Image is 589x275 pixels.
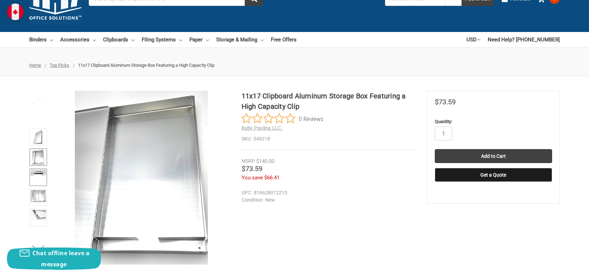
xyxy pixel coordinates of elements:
[29,63,41,68] a: Home
[299,113,323,124] span: 0 Reviews
[54,91,228,265] img: 11x17 Clipboard Aluminum Storage Box Featuring a High Capacity Clip
[31,170,46,176] img: 11x17 Clipboard Aluminum Storage Box Featuring a High Capacity Clip
[78,63,214,68] span: 11x17 Clipboard Aluminum Storage Box Featuring a High Capacity Clip
[242,196,264,204] dt: Condition:
[435,149,552,163] input: Add to Cart
[488,32,560,47] a: Need Help? [PHONE_NUMBER]
[435,168,552,182] button: Get a Quote
[28,242,49,256] button: Next
[242,175,263,181] span: You save
[242,113,323,124] button: Rated 0 out of 5 stars from 0 reviews. Jump to reviews.
[435,118,552,125] label: Quantity:
[50,63,69,68] a: Top Picks
[33,129,44,145] img: 11x17 Clipboard Aluminum Storage Box Featuring a High Capacity Clip
[264,175,280,181] span: $66.41
[32,249,89,268] span: Chat offline leave a message
[242,189,252,196] dt: UPC:
[242,91,416,112] h1: 11x17 Clipboard Aluminum Storage Box Featuring a High Capacity Clip
[242,189,413,196] dd: 816628012215
[256,158,274,164] span: $140.00
[189,32,209,47] a: Paper
[31,210,46,220] img: 11x17 Clipboard Aluminum Storage Box Featuring a High Capacity Clip
[242,135,416,143] dd: 549218
[242,125,283,131] a: Ruby Paulina LLC.
[242,164,262,173] span: $73.59
[466,32,480,47] a: USD
[216,32,264,47] a: Storage & Mailing
[28,94,49,108] button: Previous
[435,98,456,106] span: $73.59
[532,256,589,275] iframe: Google Customer Reviews
[242,135,252,143] dt: SKU:
[271,32,297,47] a: Free Offers
[242,196,413,204] dd: New
[32,149,44,165] img: 11x17 Clipboard Aluminum Storage Box Featuring a High Capacity Clip
[7,3,24,20] img: duty and tax information for Canada
[7,248,101,270] button: Chat offline leave a message
[142,32,182,47] a: Filing Systems
[29,32,53,47] a: Binders
[60,32,96,47] a: Accessories
[103,32,134,47] a: Clipboards
[31,190,46,202] img: 11x17 Clipboard Aluminum Storage Box Featuring a High Capacity Clip
[242,157,255,165] div: MSRP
